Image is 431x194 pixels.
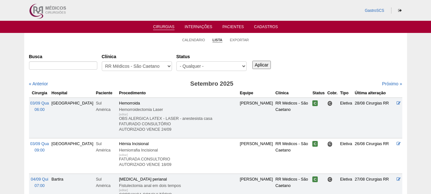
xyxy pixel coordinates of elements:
[118,89,239,98] th: Procedimento
[312,100,318,106] span: Confirmada
[96,141,116,153] div: Sul América
[397,101,401,105] a: Editar
[119,106,237,113] div: Hemorroidectomia Laser
[30,142,49,152] a: 03/09 Qua 09:00
[30,101,49,105] span: 03/09 Qua
[398,9,402,12] i: Sair
[239,89,274,98] th: Equipe
[30,142,49,146] span: 03/09 Qua
[96,100,116,113] div: Sul América
[326,89,339,98] th: Cobr.
[339,97,353,138] td: Eletiva
[230,38,249,42] a: Exportar
[34,183,45,188] span: 07:00
[34,107,45,112] span: 06:00
[327,141,333,147] span: Consultório
[365,8,384,13] a: GastroSCS
[239,97,274,138] td: [PERSON_NAME]
[327,101,333,106] span: Consultório
[182,38,205,42] a: Calendário
[119,152,128,158] div: [editar]
[29,89,50,98] th: Cirurgia
[397,142,401,146] a: Editar
[31,177,48,188] a: 04/09 Qui 07:00
[397,177,401,182] a: Editar
[96,176,116,189] div: Sul América
[339,89,353,98] th: Tipo
[353,138,396,174] td: 26/08 Cirurgias RR
[50,89,94,98] th: Hospital
[185,25,212,31] a: Internações
[29,61,97,70] input: Digite os termos que você deseja procurar.
[119,157,237,167] p: FATURADA CONSULTORIO AUTORIZADO VENCE 18/09
[102,53,172,60] label: Clínica
[29,81,48,86] a: « Anterior
[222,25,244,31] a: Pacientes
[274,89,311,98] th: Clínica
[118,79,305,89] h3: Setembro 2025
[50,97,94,138] td: [GEOGRAPHIC_DATA]
[94,89,118,98] th: Paciente
[252,61,271,69] input: Aplicar
[353,97,396,138] td: 28/08 Cirurgias RR
[311,89,326,98] th: Status
[119,182,237,189] div: Fistulectomia anal em dois tempos
[176,53,247,60] label: Status
[118,138,239,174] td: Hérnia Incisional
[312,141,318,147] span: Confirmada
[153,25,175,30] a: Cirurgias
[50,138,94,174] td: [GEOGRAPHIC_DATA]
[274,97,311,138] td: RR Médicos - São Caetano
[31,177,48,182] span: 04/09 Qui
[239,138,274,174] td: [PERSON_NAME]
[327,177,333,182] span: Consultório
[118,97,239,138] td: Hemorroida
[353,89,396,98] th: Última alteração
[274,138,311,174] td: RR Médicos - São Caetano
[212,38,222,43] a: Lista
[382,81,402,86] a: Próximo »
[119,147,237,153] div: Herniorrafia Incisional
[339,138,353,174] td: Eletiva
[119,116,237,132] p: OBS ALERGICA LATEX - LASER - anestesista casa FATURADO CONSULTÓRIO AUTORIZADO VENCE 24/09
[34,148,45,152] span: 09:00
[30,101,49,112] a: 03/09 Qua 06:00
[254,25,278,31] a: Cadastros
[119,187,128,193] div: [editar]
[29,53,97,60] label: Busca
[312,176,318,182] span: Confirmada
[119,111,128,118] div: [editar]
